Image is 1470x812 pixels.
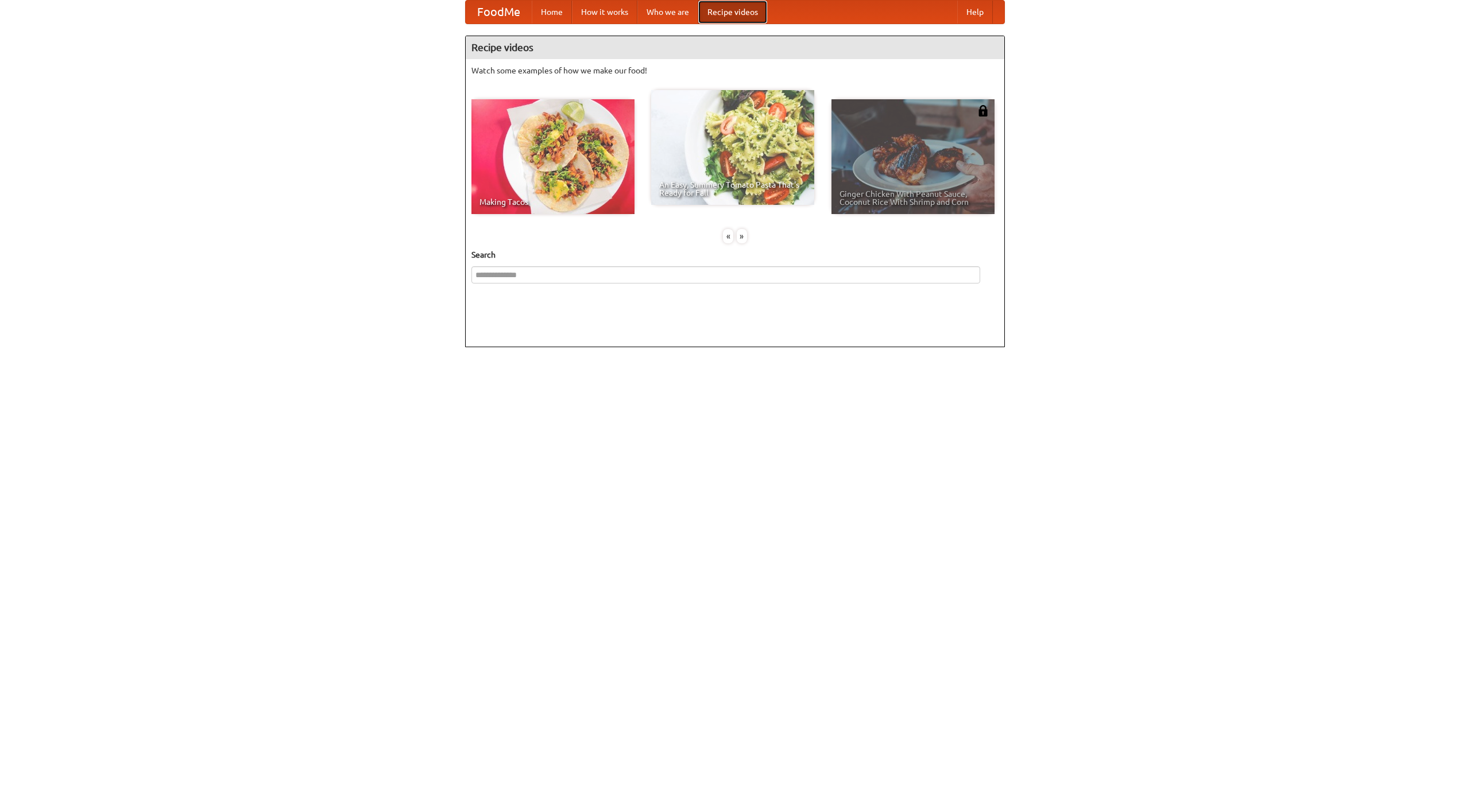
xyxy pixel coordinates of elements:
h4: Recipe videos [466,36,1004,59]
p: Watch some examples of how we make our food! [471,65,999,76]
a: FoodMe [466,1,532,24]
a: Making Tacos [471,99,635,214]
span: Making Tacos [479,198,626,206]
a: An Easy, Summery Tomato Pasta That's Ready for Fall [651,90,814,205]
a: Home [532,1,572,24]
h5: Search [471,249,999,261]
a: Help [957,1,993,24]
span: An Easy, Summery Tomato Pasta That's Ready for Fall [659,181,806,197]
img: 483408.png [977,105,989,116]
div: » [737,229,747,243]
a: Recipe videos [698,1,767,24]
a: Who we are [637,1,698,24]
a: How it works [572,1,637,24]
div: « [723,229,733,243]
